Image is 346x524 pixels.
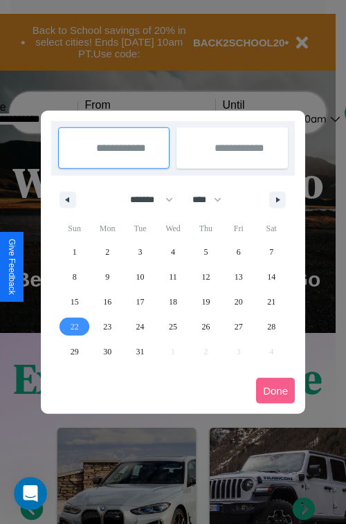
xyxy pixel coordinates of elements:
[269,240,273,264] span: 7
[73,264,77,289] span: 8
[222,217,255,240] span: Fri
[267,289,275,314] span: 21
[156,240,189,264] button: 4
[235,314,243,339] span: 27
[201,289,210,314] span: 19
[267,314,275,339] span: 28
[156,217,189,240] span: Wed
[169,314,177,339] span: 25
[105,264,109,289] span: 9
[124,314,156,339] button: 24
[138,240,143,264] span: 3
[103,314,111,339] span: 23
[190,314,222,339] button: 26
[190,217,222,240] span: Thu
[103,339,111,364] span: 30
[58,217,91,240] span: Sun
[58,240,91,264] button: 1
[58,314,91,339] button: 22
[156,289,189,314] button: 18
[222,264,255,289] button: 13
[222,289,255,314] button: 20
[136,314,145,339] span: 24
[58,264,91,289] button: 8
[156,264,189,289] button: 11
[190,264,222,289] button: 12
[105,240,109,264] span: 2
[156,314,189,339] button: 25
[58,289,91,314] button: 15
[14,477,47,510] iframe: Intercom live chat
[190,240,222,264] button: 5
[203,240,208,264] span: 5
[91,314,123,339] button: 23
[237,240,241,264] span: 6
[201,264,210,289] span: 12
[136,289,145,314] span: 17
[91,339,123,364] button: 30
[201,314,210,339] span: 26
[71,339,79,364] span: 29
[58,339,91,364] button: 29
[255,314,288,339] button: 28
[235,264,243,289] span: 13
[190,289,222,314] button: 19
[124,240,156,264] button: 3
[222,314,255,339] button: 27
[256,378,295,404] button: Done
[91,217,123,240] span: Mon
[222,240,255,264] button: 6
[255,240,288,264] button: 7
[103,289,111,314] span: 16
[91,264,123,289] button: 9
[255,217,288,240] span: Sat
[91,289,123,314] button: 16
[169,289,177,314] span: 18
[255,289,288,314] button: 21
[255,264,288,289] button: 14
[71,289,79,314] span: 15
[91,240,123,264] button: 2
[124,339,156,364] button: 31
[124,264,156,289] button: 10
[171,240,175,264] span: 4
[124,217,156,240] span: Tue
[169,264,177,289] span: 11
[136,264,145,289] span: 10
[235,289,243,314] span: 20
[124,289,156,314] button: 17
[267,264,275,289] span: 14
[136,339,145,364] span: 31
[73,240,77,264] span: 1
[7,239,17,295] div: Give Feedback
[71,314,79,339] span: 22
